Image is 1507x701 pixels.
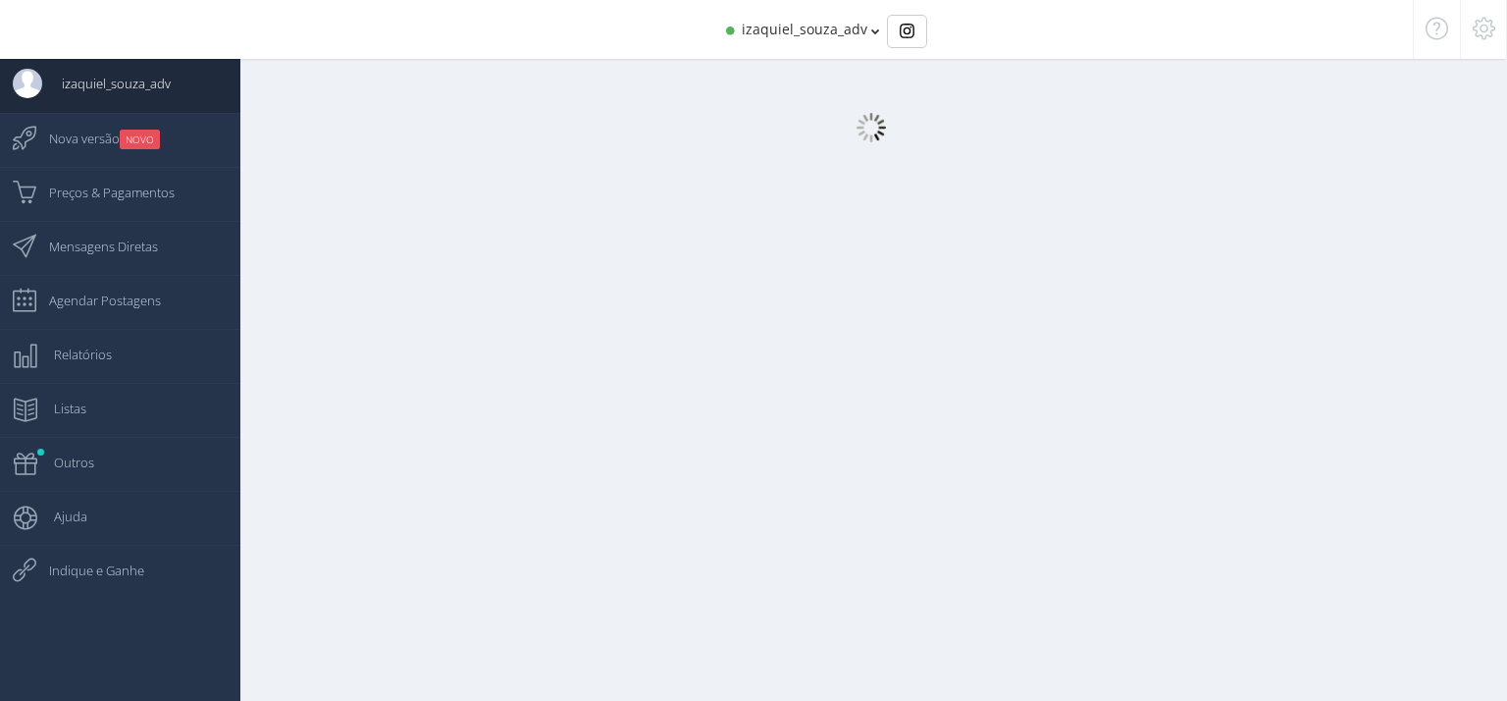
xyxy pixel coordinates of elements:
span: Listas [34,384,86,433]
img: loader.gif [857,113,886,142]
span: Indique e Ganhe [29,546,144,595]
span: izaquiel_souza_adv [42,59,171,108]
span: izaquiel_souza_adv [742,20,867,38]
span: Outros [34,438,94,487]
span: Agendar Postagens [29,276,161,325]
span: Mensagens Diretas [29,222,158,271]
img: Instagram_simple_icon.svg [900,24,914,38]
span: Ajuda [34,492,87,541]
img: User Image [13,69,42,98]
div: Basic example [887,15,927,48]
span: Preços & Pagamentos [29,168,175,217]
span: Relatórios [34,330,112,379]
span: Nova versão [29,114,160,163]
small: NOVO [120,130,160,149]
